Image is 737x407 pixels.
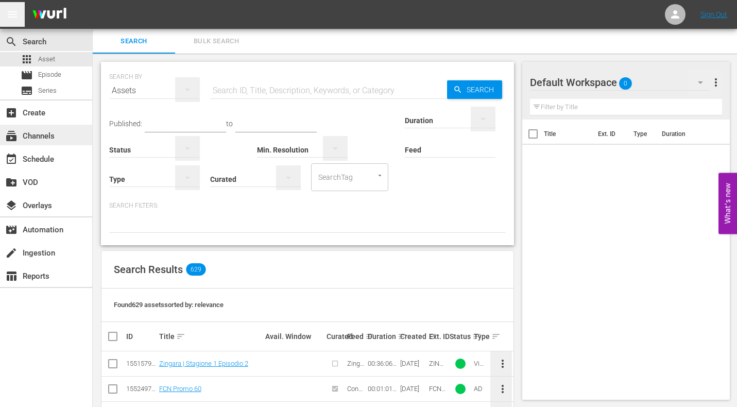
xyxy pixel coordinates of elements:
span: more_vert [496,383,509,395]
span: Create [5,107,18,119]
div: Duration [368,330,398,343]
span: Automation [5,224,18,236]
span: Found 629 assets sorted by: relevance [114,301,224,309]
button: Open [375,171,385,180]
span: menu [6,8,19,21]
div: Feed [347,330,365,343]
span: Episode [38,70,61,80]
div: 155249744 [126,385,156,393]
span: to [226,120,233,128]
span: sort [365,332,374,341]
div: Default Workspace [530,68,713,97]
span: Zingara [347,360,364,375]
a: Sign Out [700,10,727,19]
span: Episode [21,69,33,81]
div: 00:36:06.564 [368,360,398,367]
span: Reports [5,270,18,282]
div: Video [474,360,487,367]
span: FCN60 [429,385,445,400]
span: Published: [109,120,142,128]
a: Zingara | Stagione 1 Episodio 2 [159,360,248,367]
button: more_vert [710,70,722,95]
span: 629 [186,263,205,276]
div: Created [400,330,426,343]
span: Bulk Search [181,36,251,47]
span: Search [462,80,502,99]
span: sort [398,332,407,341]
button: Search [447,80,502,99]
span: Search [5,36,18,48]
div: ID [126,332,156,341]
p: Search Filters: [109,201,506,210]
div: [DATE] [400,360,426,367]
th: Title [544,120,592,148]
div: Status [450,330,471,343]
span: Series [38,86,57,96]
th: Ext. ID [592,120,628,148]
span: Search Results [114,263,183,276]
span: more_vert [496,358,509,370]
span: VOD [5,176,18,189]
div: Type [474,330,487,343]
span: Ingestion [5,247,18,259]
span: Overlays [5,199,18,212]
span: sort [176,332,185,341]
div: Title [159,330,263,343]
div: 00:01:01.995 [368,385,398,393]
button: Open Feedback Widget [718,173,737,234]
div: AD [474,385,487,393]
span: Asset [38,54,55,64]
div: Avail. Window [265,332,323,341]
button: more_vert [490,377,515,401]
span: Search [99,36,169,47]
span: ZIN02 [429,360,443,375]
span: Content [347,385,364,400]
div: Assets [109,76,200,105]
span: Asset [21,53,33,65]
span: Series [21,84,33,97]
span: Schedule [5,153,18,165]
th: Duration [656,120,717,148]
div: [DATE] [400,385,426,393]
div: 155157918 [126,360,156,367]
a: FCN Promo 60 [159,385,201,393]
span: more_vert [710,76,722,89]
img: ans4CAIJ8jUAAAAAAAAAAAAAAAAAAAAAAAAgQb4GAAAAAAAAAAAAAAAAAAAAAAAAJMjXAAAAAAAAAAAAAAAAAAAAAAAAgAT5G... [25,3,74,27]
span: Channels [5,130,18,142]
div: Curated [327,332,344,341]
button: more_vert [490,351,515,376]
th: Type [627,120,656,148]
div: Ext. ID [429,332,447,341]
span: 0 [619,73,632,94]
